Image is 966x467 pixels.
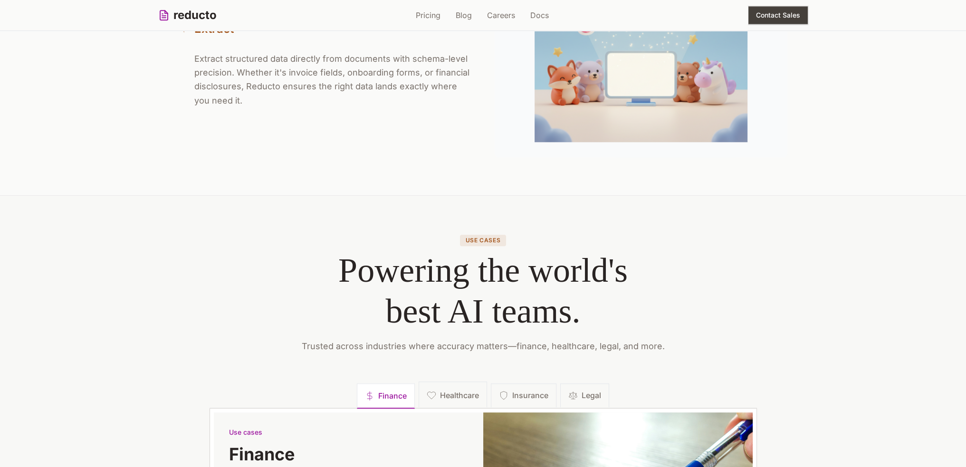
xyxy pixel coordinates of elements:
button: Healthcare [419,381,487,408]
h2: Powering the world's best AI teams. [166,250,801,332]
p: Trusted across industries where accuracy matters—finance, healthcare, legal, and more. [166,340,801,353]
button: Insurance [491,383,556,408]
span: Finance [378,390,407,401]
p: Extract structured data directly from documents with schema-level precision. Whether it's invoice... [194,52,472,107]
button: Finance [357,383,415,409]
a: reducto [158,8,217,23]
a: Pricing [416,10,440,21]
a: Blog [456,10,472,21]
a: Careers [487,10,515,21]
button: Legal [560,383,609,408]
button: Contact Sales [748,6,808,25]
a: Docs [530,10,549,21]
span: Legal [582,390,601,401]
span: Insurance [512,390,548,401]
h3: Finance [229,445,468,464]
span: Healthcare [440,390,479,401]
p: Use cases [460,235,506,246]
p: Use cases [229,428,468,437]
